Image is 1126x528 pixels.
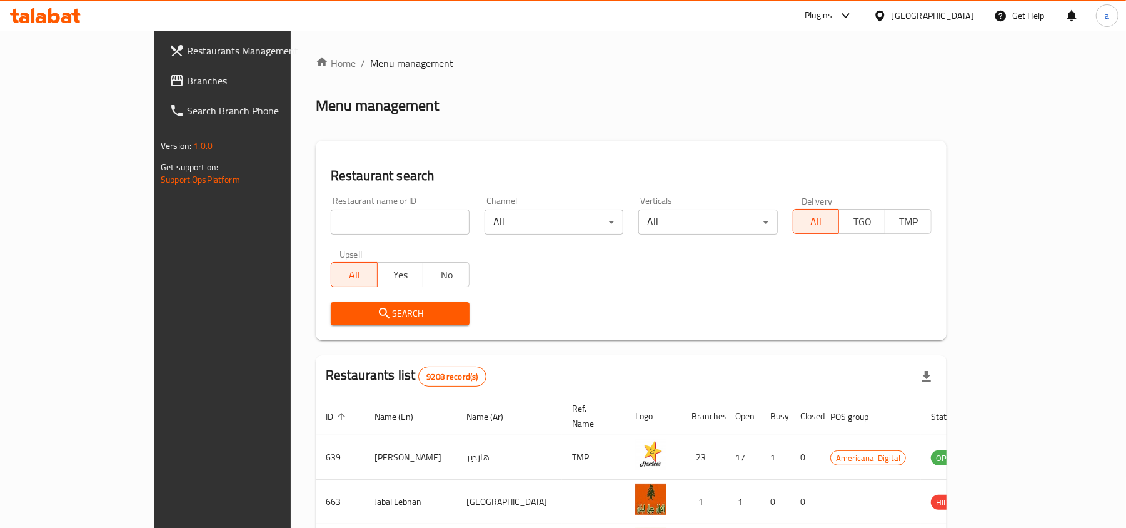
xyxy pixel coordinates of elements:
div: All [485,210,623,235]
input: Search for restaurant name or ID.. [331,210,470,235]
button: Search [331,302,470,325]
li: / [361,56,365,71]
a: Branches [159,66,343,96]
span: POS group [830,409,885,424]
th: Branches [681,397,725,435]
span: HIDDEN [931,495,968,510]
td: [PERSON_NAME] [364,435,456,480]
h2: Restaurant search [331,166,932,185]
span: 1.0.0 [193,138,213,154]
span: All [798,213,835,231]
td: TMP [562,435,625,480]
td: 1 [681,480,725,524]
span: Menu management [370,56,453,71]
span: Status [931,409,972,424]
span: Name (Ar) [466,409,520,424]
button: Yes [377,262,424,287]
span: 9208 record(s) [419,371,485,383]
span: Restaurants Management [187,43,333,58]
span: TGO [844,213,880,231]
img: Jabal Lebnan [635,484,666,515]
span: Name (En) [374,409,430,424]
span: ID [326,409,349,424]
td: 0 [790,435,820,480]
td: 0 [790,480,820,524]
a: Restaurants Management [159,36,343,66]
td: [GEOGRAPHIC_DATA] [456,480,562,524]
td: هارديز [456,435,562,480]
h2: Restaurants list [326,366,486,387]
button: TGO [838,209,885,234]
h2: Menu management [316,96,439,116]
a: Search Branch Phone [159,96,343,126]
span: Ref. Name [572,401,610,431]
td: 0 [760,480,790,524]
button: All [331,262,378,287]
div: Plugins [805,8,832,23]
th: Busy [760,397,790,435]
td: 17 [725,435,760,480]
div: Export file [912,362,942,392]
th: Closed [790,397,820,435]
td: 1 [725,480,760,524]
div: All [638,210,777,235]
span: TMP [890,213,927,231]
button: No [423,262,470,287]
span: Version: [161,138,191,154]
span: All [336,266,373,284]
img: Hardee's [635,439,666,470]
span: OPEN [931,451,962,465]
span: Get support on: [161,159,218,175]
nav: breadcrumb [316,56,947,71]
td: 1 [760,435,790,480]
div: Total records count [418,367,486,387]
label: Delivery [802,196,833,205]
span: No [428,266,465,284]
th: Logo [625,397,681,435]
td: Jabal Lebnan [364,480,456,524]
span: Branches [187,73,333,88]
div: [GEOGRAPHIC_DATA] [892,9,974,23]
div: OPEN [931,450,962,465]
th: Open [725,397,760,435]
span: a [1105,9,1109,23]
td: 23 [681,435,725,480]
label: Upsell [339,250,363,258]
span: Search [341,306,460,322]
span: Yes [383,266,419,284]
button: All [793,209,840,234]
span: Search Branch Phone [187,103,333,118]
span: Americana-Digital [831,451,905,465]
a: Support.OpsPlatform [161,171,240,188]
button: TMP [885,209,932,234]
